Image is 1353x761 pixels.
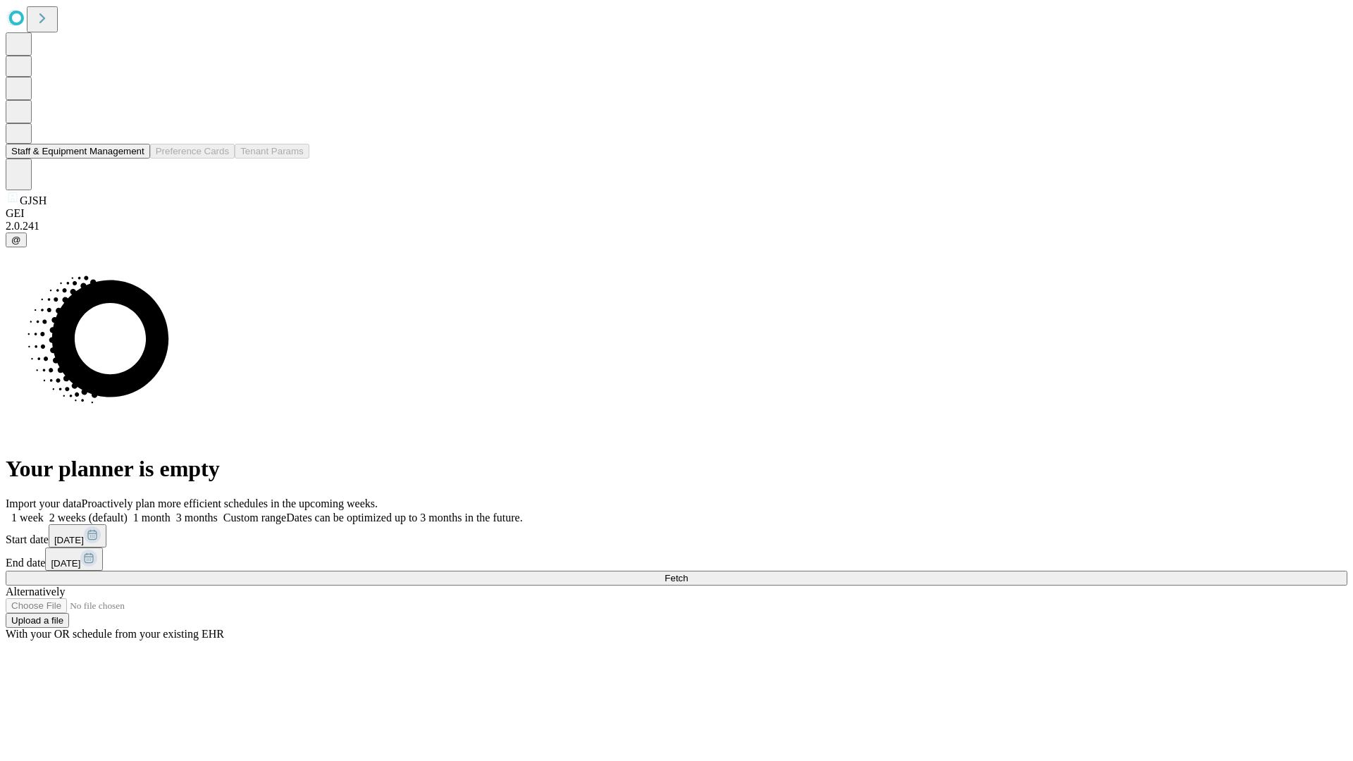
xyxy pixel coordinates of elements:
span: With your OR schedule from your existing EHR [6,628,224,640]
span: @ [11,235,21,245]
span: Fetch [665,573,688,583]
div: Start date [6,524,1347,547]
span: 3 months [176,512,218,524]
button: @ [6,233,27,247]
button: Upload a file [6,613,69,628]
span: 1 month [133,512,171,524]
span: Custom range [223,512,286,524]
div: End date [6,547,1347,571]
span: [DATE] [54,535,84,545]
span: Alternatively [6,586,65,598]
span: Proactively plan more efficient schedules in the upcoming weeks. [82,497,378,509]
button: Fetch [6,571,1347,586]
span: 2 weeks (default) [49,512,128,524]
div: GEI [6,207,1347,220]
button: Preference Cards [150,144,235,159]
span: GJSH [20,194,47,206]
span: Dates can be optimized up to 3 months in the future. [286,512,522,524]
span: [DATE] [51,558,80,569]
span: 1 week [11,512,44,524]
div: 2.0.241 [6,220,1347,233]
button: [DATE] [45,547,103,571]
button: Tenant Params [235,144,309,159]
button: Staff & Equipment Management [6,144,150,159]
button: [DATE] [49,524,106,547]
span: Import your data [6,497,82,509]
h1: Your planner is empty [6,456,1347,482]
